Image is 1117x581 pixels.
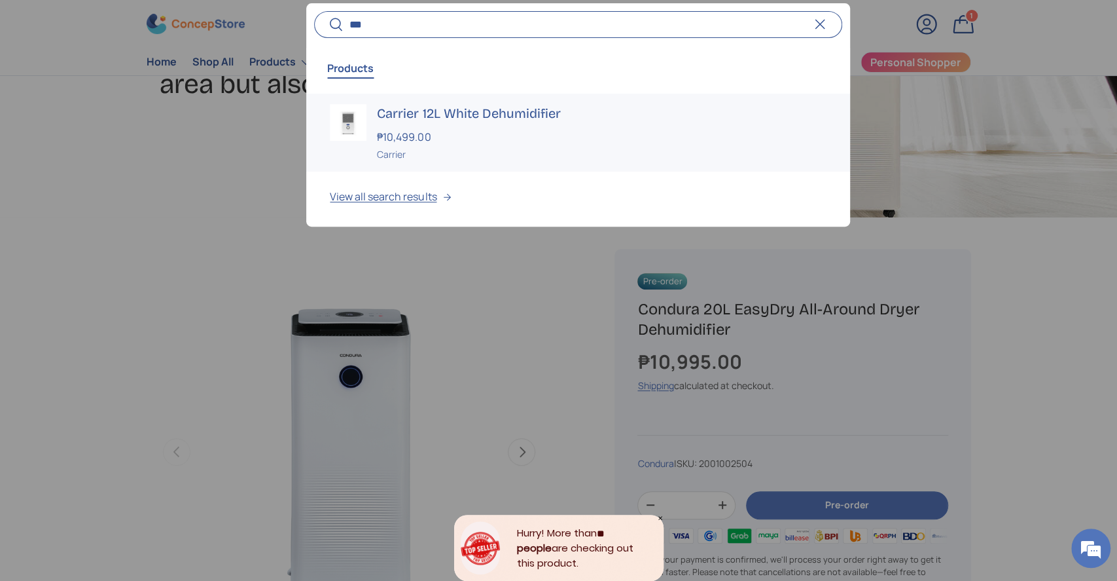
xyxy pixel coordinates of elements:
button: View all search results [306,172,849,227]
div: Chat with us now [68,73,220,90]
div: Minimize live chat window [215,7,246,38]
div: Close [657,515,664,521]
a: carrier-dehumidifier-12-liter-full-view-concepstore Carrier 12L White Dehumidifier ₱10,499.00 Car... [306,94,849,172]
strong: ₱10,499.00 [377,130,434,144]
img: carrier-dehumidifier-12-liter-full-view-concepstore [330,104,366,141]
button: Products [327,53,374,83]
span: We're online! [76,165,181,297]
textarea: Type your message and hit 'Enter' [7,358,249,403]
h3: Carrier 12L White Dehumidifier [377,104,826,122]
div: Carrier [377,147,826,161]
